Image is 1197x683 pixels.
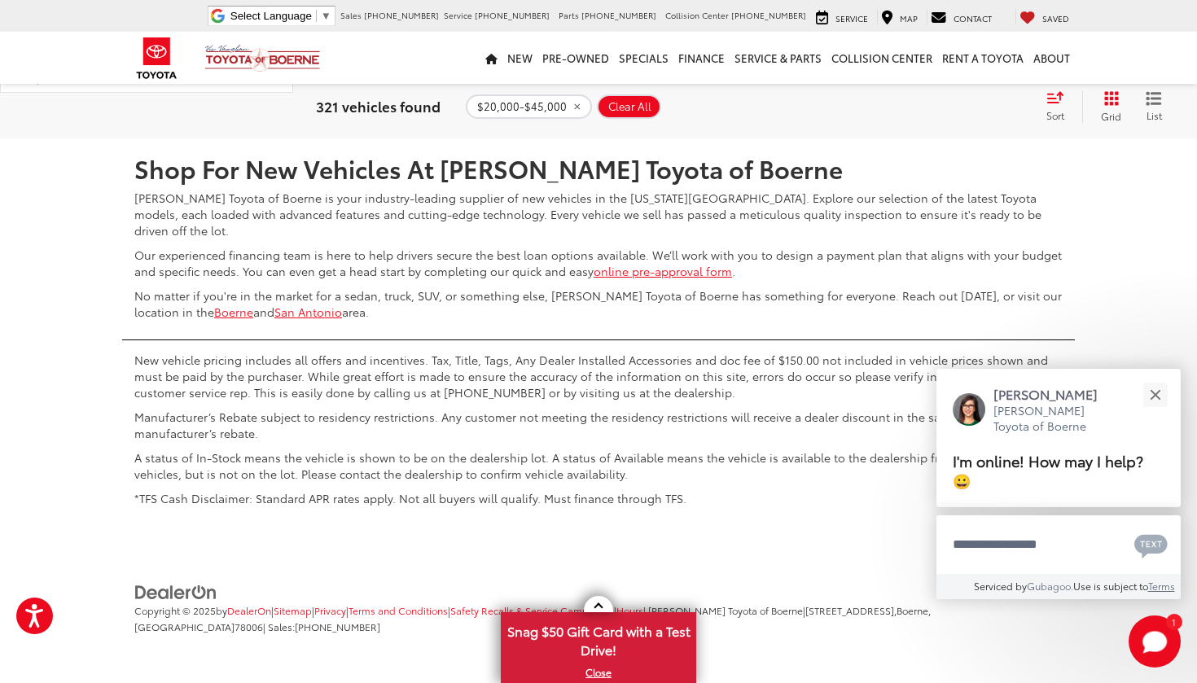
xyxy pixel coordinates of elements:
[1172,618,1176,625] span: 1
[1038,90,1082,123] button: Select sort value
[274,304,342,320] a: San Antonio
[1129,615,1181,668] svg: Start Chat
[321,10,331,22] span: ▼
[1042,12,1069,24] span: Saved
[312,603,346,617] span: |
[214,304,253,320] a: Boerne
[227,603,271,617] a: DealerOn Home Page
[263,620,380,633] span: | Sales:
[537,32,614,84] a: Pre-Owned
[316,96,441,116] span: 321 vehicles found
[954,12,992,24] span: Contact
[1129,526,1173,563] button: Chat with SMS
[730,32,826,84] a: Service & Parts: Opens in a new tab
[480,32,502,84] a: Home
[665,9,729,21] span: Collision Center
[134,490,1063,506] p: *TFS Cash Disclaimer: Standard APR rates apply. Not all buyers will qualify. Must finance through...
[614,32,673,84] a: Specials
[953,449,1143,491] span: I'm online! How may I help? 😀
[936,515,1181,574] textarea: Type your message
[927,9,996,25] a: Contact
[897,603,931,617] span: Boerne,
[316,10,317,22] span: ​
[349,603,448,617] a: Terms and Conditions
[1148,579,1175,593] a: Terms
[134,583,217,599] a: DealerOn
[235,620,263,633] span: 78006
[346,603,448,617] span: |
[134,247,1063,279] p: Our experienced financing team is here to help drivers secure the best loan options available. We...
[937,32,1028,84] a: Rent a Toyota
[444,9,472,21] span: Service
[450,603,614,617] a: Safety Recalls & Service Campaigns, Opens in a new tab
[230,10,331,22] a: Select Language​
[900,12,918,24] span: Map
[597,94,661,119] button: Clear All
[1015,9,1073,25] a: My Saved Vehicles
[643,603,803,617] span: | [PERSON_NAME] Toyota of Boerne
[271,603,312,617] span: |
[1133,90,1174,123] button: List View
[314,603,346,617] a: Privacy
[835,12,868,24] span: Service
[134,287,1063,320] p: No matter if you're in the market for a sedan, truck, SUV, or something else, [PERSON_NAME] Toyot...
[974,579,1027,593] span: Serviced by
[1146,108,1162,122] span: List
[877,9,922,25] a: Map
[1138,377,1173,412] button: Close
[559,9,579,21] span: Parts
[134,449,1063,482] p: A status of In-Stock means the vehicle is shown to be on the dealership lot. A status of Availabl...
[466,94,592,119] button: remove 20000-45000
[826,32,937,84] a: Collision Center
[594,263,732,279] a: online pre-approval form
[134,352,1063,401] p: New vehicle pricing includes all offers and incentives. Tax, Title, Tags, Any Dealer Installed Ac...
[805,603,897,617] span: [STREET_ADDRESS],
[936,369,1181,599] div: Close[PERSON_NAME][PERSON_NAME] Toyota of BoerneI'm online! How may I help? 😀Type your messageCha...
[134,155,1063,182] h2: Shop For New Vehicles At [PERSON_NAME] Toyota of Boerne
[340,9,362,21] span: Sales
[1027,579,1073,593] a: Gubagoo.
[502,32,537,84] a: New
[673,32,730,84] a: Finance
[1101,109,1121,123] span: Grid
[134,584,217,602] img: DealerOn
[295,620,380,633] span: [PHONE_NUMBER]
[134,620,235,633] span: [GEOGRAPHIC_DATA]
[812,9,872,25] a: Service
[448,603,614,617] span: |
[1046,108,1064,122] span: Sort
[134,409,1063,441] p: Manufacturer’s Rebate subject to residency restrictions. Any customer not meeting the residency r...
[475,9,550,21] span: [PHONE_NUMBER]
[993,385,1114,403] p: [PERSON_NAME]
[502,614,695,663] span: Snag $50 Gift Card with a Test Drive!
[477,100,567,113] span: $20,000-$45,000
[1082,90,1133,123] button: Grid View
[1134,532,1168,558] svg: Text
[134,603,216,617] span: Copyright © 2025
[608,100,651,113] span: Clear All
[230,10,312,22] span: Select Language
[126,32,187,85] img: Toyota
[993,403,1114,435] p: [PERSON_NAME] Toyota of Boerne
[274,603,312,617] a: Sitemap
[134,190,1063,239] p: [PERSON_NAME] Toyota of Boerne is your industry-leading supplier of new vehicles in the [US_STATE...
[1129,615,1181,668] button: Toggle Chat Window
[731,9,806,21] span: [PHONE_NUMBER]
[581,9,656,21] span: [PHONE_NUMBER]
[1028,32,1075,84] a: About
[204,44,321,72] img: Vic Vaughan Toyota of Boerne
[364,9,439,21] span: [PHONE_NUMBER]
[216,603,271,617] span: by
[1073,579,1148,593] span: Use is subject to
